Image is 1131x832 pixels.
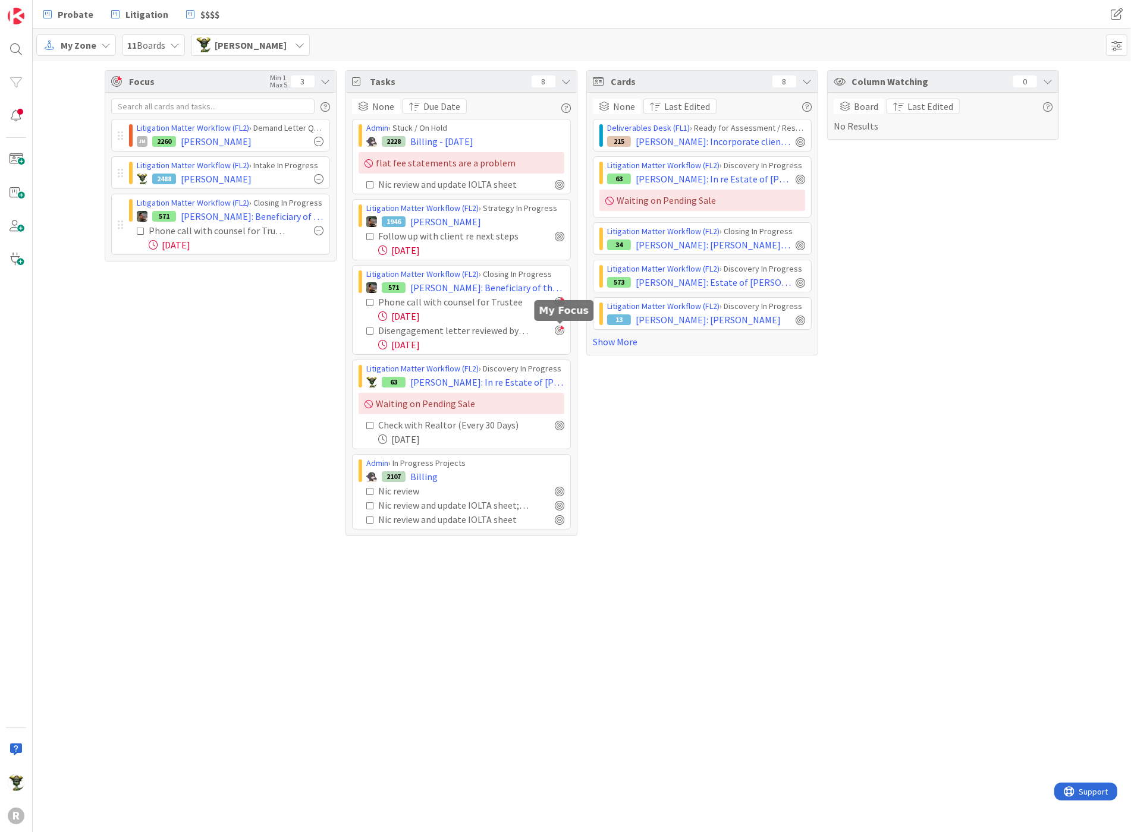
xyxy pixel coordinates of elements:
[607,225,805,238] div: › Closing In Progress
[270,81,287,89] div: Max 5
[887,99,960,114] button: Last Edited
[137,159,323,172] div: › Intake In Progress
[137,160,249,171] a: Litigation Matter Workflow (FL2)
[607,277,631,288] div: 573
[127,39,137,51] b: 11
[149,223,288,238] div: Phone call with counsel for Trustee
[607,239,631,250] div: 34
[366,363,479,374] a: Litigation Matter Workflow (FL2)
[181,134,252,149] span: [PERSON_NAME]
[607,122,690,133] a: Deliverables Desk (FL1)
[378,309,564,323] div: [DATE]
[636,313,781,327] span: [PERSON_NAME]: [PERSON_NAME]
[181,172,252,186] span: [PERSON_NAME]
[423,99,460,114] span: Due Date
[636,172,791,186] span: [PERSON_NAME]: In re Estate of [PERSON_NAME]
[8,774,24,791] img: NC
[613,99,635,114] span: None
[366,203,479,213] a: Litigation Matter Workflow (FL2)
[599,190,805,211] div: Waiting on Pending Sale
[366,458,388,468] a: Admin
[1013,75,1037,87] div: 0
[137,122,323,134] div: › Demand Letter Queue
[25,2,54,16] span: Support
[378,484,482,498] div: Nic review
[149,238,323,252] div: [DATE]
[270,74,287,81] div: Min 1
[607,263,805,275] div: › Discovery In Progress
[378,338,564,352] div: [DATE]
[152,211,176,222] div: 571
[196,37,211,52] img: NC
[366,216,377,227] img: MW
[366,122,564,134] div: › Stuck / On Hold
[378,177,529,191] div: Nic review and update IOLTA sheet
[410,215,481,229] span: [PERSON_NAME]
[772,75,796,87] div: 8
[834,99,1053,133] div: No Results
[636,238,791,252] span: [PERSON_NAME]: [PERSON_NAME] [PERSON_NAME]
[532,75,555,87] div: 8
[366,282,377,293] img: MW
[129,74,264,89] span: Focus
[104,4,175,25] a: Litigation
[607,136,631,147] div: 215
[607,159,805,172] div: › Discovery In Progress
[125,7,168,21] span: Litigation
[372,99,394,114] span: None
[366,136,377,147] img: KN
[137,174,147,184] img: NC
[382,471,406,482] div: 2107
[382,282,406,293] div: 571
[378,512,529,527] div: Nic review and update IOLTA sheet
[366,268,564,281] div: › Closing In Progress
[366,363,564,375] div: › Discovery In Progress
[366,122,388,133] a: Admin
[907,99,953,114] span: Last Edited
[137,211,147,222] img: MW
[539,305,589,316] h5: My Focus
[854,99,878,114] span: Board
[179,4,227,25] a: $$$$
[636,134,791,149] span: [PERSON_NAME]: Incorporate client's corrections in petition
[607,300,805,313] div: › Discovery In Progress
[36,4,100,25] a: Probate
[152,174,176,184] div: 2488
[607,174,631,184] div: 63
[410,134,473,149] span: Billing - [DATE]
[607,314,631,325] div: 13
[607,301,720,311] a: Litigation Matter Workflow (FL2)
[366,377,377,387] img: NC
[215,38,287,52] span: [PERSON_NAME]
[137,197,323,209] div: › Closing In Progress
[403,99,467,114] button: Due Date
[607,122,805,134] div: › Ready for Assessment / Research
[378,323,529,338] div: Disengagement letter reviewed by case responsible attorney
[410,375,564,389] span: [PERSON_NAME]: In re Estate of [PERSON_NAME]
[359,393,564,414] div: Waiting on Pending Sale
[643,99,717,114] button: Last Edited
[370,74,526,89] span: Tasks
[593,335,812,349] a: Show More
[137,122,249,133] a: Litigation Matter Workflow (FL2)
[291,75,315,87] div: 3
[8,808,24,824] div: R
[607,226,720,237] a: Litigation Matter Workflow (FL2)
[137,136,147,147] div: JM
[382,136,406,147] div: 2228
[61,38,96,52] span: My Zone
[366,269,479,279] a: Litigation Matter Workflow (FL2)
[137,197,249,208] a: Litigation Matter Workflow (FL2)
[58,7,93,21] span: Probate
[607,263,720,274] a: Litigation Matter Workflow (FL2)
[111,99,315,114] input: Search all cards and tasks...
[378,243,564,257] div: [DATE]
[636,275,791,289] span: [PERSON_NAME]: Estate of [PERSON_NAME]
[366,457,564,469] div: › In Progress Projects
[611,74,766,89] span: Cards
[152,136,176,147] div: 2260
[127,38,165,52] span: Boards
[366,202,564,215] div: › Strategy In Progress
[200,7,219,21] span: $$$$
[382,377,406,387] div: 63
